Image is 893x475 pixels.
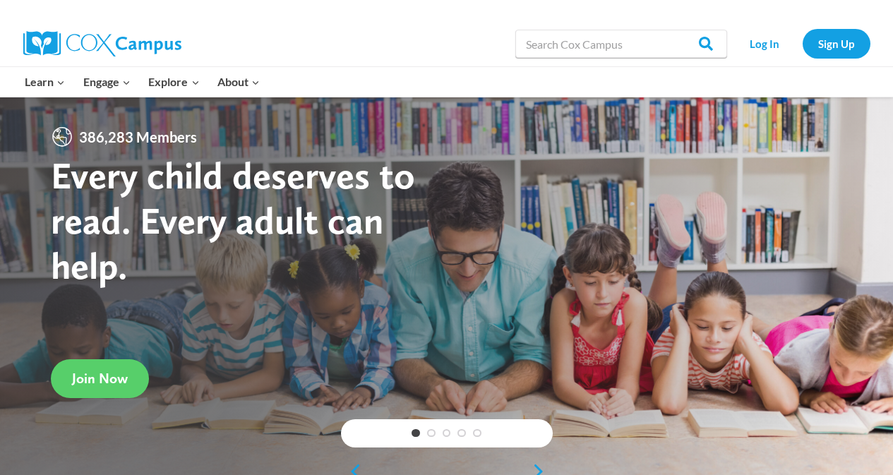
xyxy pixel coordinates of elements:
[51,152,415,287] strong: Every child deserves to read. Every adult can help.
[412,429,420,438] a: 1
[217,73,260,91] span: About
[457,429,466,438] a: 4
[734,29,870,58] nav: Secondary Navigation
[72,370,128,387] span: Join Now
[473,429,481,438] a: 5
[51,359,149,398] a: Join Now
[515,30,727,58] input: Search Cox Campus
[803,29,870,58] a: Sign Up
[73,126,203,148] span: 386,283 Members
[23,31,181,56] img: Cox Campus
[16,67,269,97] nav: Primary Navigation
[734,29,796,58] a: Log In
[148,73,199,91] span: Explore
[25,73,65,91] span: Learn
[427,429,436,438] a: 2
[443,429,451,438] a: 3
[83,73,131,91] span: Engage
